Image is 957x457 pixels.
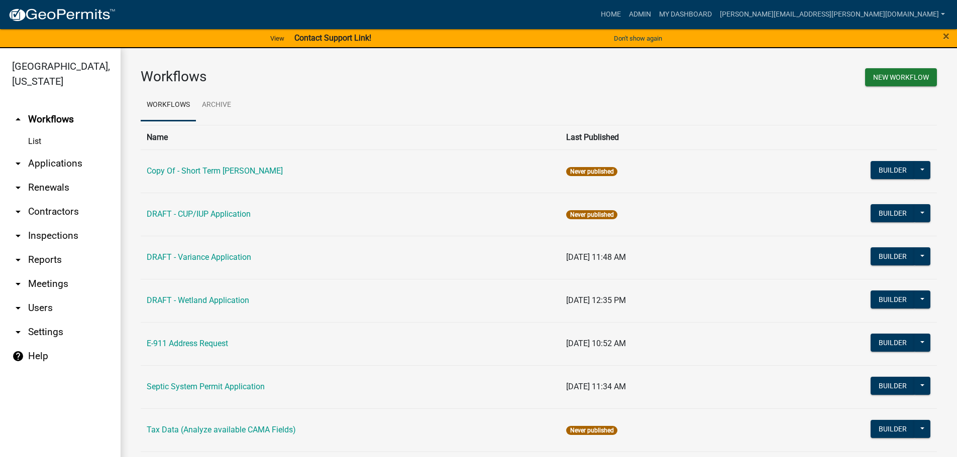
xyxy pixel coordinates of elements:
[141,125,560,149] th: Name
[871,334,915,352] button: Builder
[12,158,24,170] i: arrow_drop_down
[147,425,296,434] a: Tax Data (Analyze available CAMA Fields)
[625,5,655,24] a: Admin
[196,89,237,121] a: Archive
[12,278,24,290] i: arrow_drop_down
[12,230,24,242] i: arrow_drop_down
[566,426,617,435] span: Never published
[147,382,265,391] a: Septic System Permit Application
[147,295,249,305] a: DRAFT - Wetland Application
[871,247,915,265] button: Builder
[566,339,626,348] span: [DATE] 10:52 AM
[12,206,24,218] i: arrow_drop_down
[871,377,915,395] button: Builder
[865,68,937,86] button: New Workflow
[12,113,24,125] i: arrow_drop_up
[610,30,666,47] button: Don't show again
[560,125,747,149] th: Last Published
[943,29,949,43] span: ×
[655,5,716,24] a: My Dashboard
[566,252,626,262] span: [DATE] 11:48 AM
[141,68,531,85] h3: Workflows
[147,166,283,176] a: Copy Of - Short Term [PERSON_NAME]
[871,290,915,309] button: Builder
[266,30,288,47] a: View
[871,161,915,179] button: Builder
[597,5,625,24] a: Home
[141,89,196,121] a: Workflows
[716,5,949,24] a: [PERSON_NAME][EMAIL_ADDRESS][PERSON_NAME][DOMAIN_NAME]
[871,204,915,222] button: Builder
[566,167,617,176] span: Never published
[12,302,24,314] i: arrow_drop_down
[147,339,228,348] a: E-911 Address Request
[147,252,251,262] a: DRAFT - Variance Application
[147,209,251,219] a: DRAFT - CUP/IUP Application
[12,254,24,266] i: arrow_drop_down
[12,182,24,194] i: arrow_drop_down
[566,210,617,219] span: Never published
[871,420,915,438] button: Builder
[12,350,24,362] i: help
[566,382,626,391] span: [DATE] 11:34 AM
[294,33,371,43] strong: Contact Support Link!
[566,295,626,305] span: [DATE] 12:35 PM
[12,326,24,338] i: arrow_drop_down
[943,30,949,42] button: Close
